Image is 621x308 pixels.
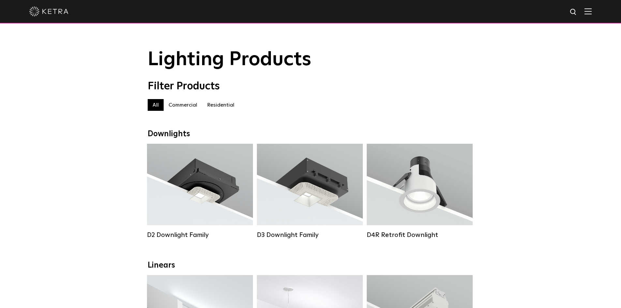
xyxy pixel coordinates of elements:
[569,8,578,16] img: search icon
[29,7,68,16] img: ketra-logo-2019-white
[148,129,474,139] div: Downlights
[147,231,253,239] div: D2 Downlight Family
[257,231,363,239] div: D3 Downlight Family
[147,144,253,239] a: D2 Downlight Family Lumen Output:1200Colors:White / Black / Gloss Black / Silver / Bronze / Silve...
[148,80,474,93] div: Filter Products
[148,50,311,69] span: Lighting Products
[367,144,473,239] a: D4R Retrofit Downlight Lumen Output:800Colors:White / BlackBeam Angles:15° / 25° / 40° / 60°Watta...
[148,99,164,111] label: All
[257,144,363,239] a: D3 Downlight Family Lumen Output:700 / 900 / 1100Colors:White / Black / Silver / Bronze / Paintab...
[584,8,592,14] img: Hamburger%20Nav.svg
[367,231,473,239] div: D4R Retrofit Downlight
[148,261,474,270] div: Linears
[164,99,202,111] label: Commercial
[202,99,239,111] label: Residential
